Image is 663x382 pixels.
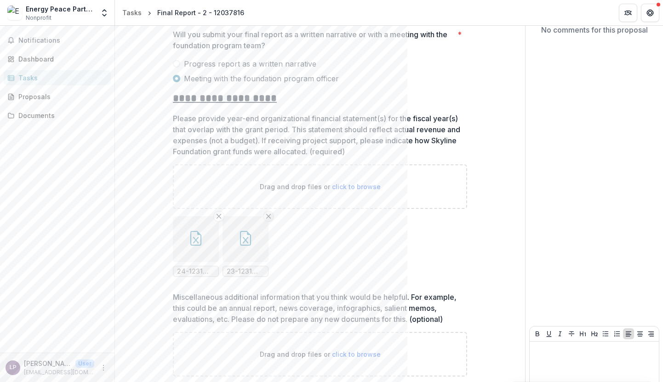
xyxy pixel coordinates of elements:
button: Remove File [213,211,224,222]
p: Please provide year-end organizational financial statement(s) for the fiscal year(s) that overlap... [173,113,462,157]
div: Proposals [18,92,103,101]
a: Tasks [119,6,145,19]
button: Strike [566,328,577,339]
button: Heading 2 [589,328,600,339]
button: Bullet List [600,328,611,339]
button: More [98,362,109,373]
button: Partners [619,4,637,22]
button: Bold [532,328,543,339]
span: 24-1231 EPP Financial Statements.xlsx [177,268,215,275]
nav: breadcrumb [119,6,248,19]
div: Lindsey Padjen [10,365,17,371]
a: Documents [4,108,111,123]
button: Open entity switcher [98,4,111,22]
span: Progress report as a written narrative [184,58,316,69]
span: click to browse [332,350,381,358]
span: 23-1231 EPP Financial Statements.xlsx [227,268,264,275]
p: Will you submit your final report as a written narrative or with a meeting with the foundation pr... [173,29,454,51]
img: Energy Peace Partners [7,6,22,20]
div: Documents [18,111,103,120]
p: Drag and drop files or [260,349,381,359]
button: Get Help [641,4,659,22]
p: Drag and drop files or [260,182,381,191]
div: Dashboard [18,54,103,64]
p: [EMAIL_ADDRESS][DOMAIN_NAME] [24,368,94,376]
button: Heading 1 [577,328,589,339]
div: Energy Peace Partners [26,4,94,14]
button: Remove File [263,211,274,222]
div: Remove File23-1231 EPP Financial Statements.xlsx [223,216,269,277]
button: Align Left [623,328,634,339]
div: Tasks [122,8,142,17]
div: Tasks [18,73,103,83]
div: Final Report - 2 - 12037816 [157,8,244,17]
button: Align Right [646,328,657,339]
span: Notifications [18,37,107,45]
p: User [75,360,94,368]
p: No comments for this proposal [541,24,648,35]
button: Align Center [634,328,646,339]
button: Ordered List [612,328,623,339]
span: Meeting with the foundation program officer [184,73,339,84]
button: Notifications [4,33,111,48]
div: Remove File24-1231 EPP Financial Statements.xlsx [173,216,219,277]
button: Italicize [554,328,566,339]
span: click to browse [332,183,381,191]
a: Proposals [4,89,111,104]
button: Underline [543,328,554,339]
a: Dashboard [4,51,111,67]
a: Tasks [4,70,111,85]
span: Nonprofit [26,14,51,22]
p: Miscellaneous additional information that you think would be helpful. For example, this could be ... [173,292,462,325]
p: [PERSON_NAME] [24,359,72,368]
